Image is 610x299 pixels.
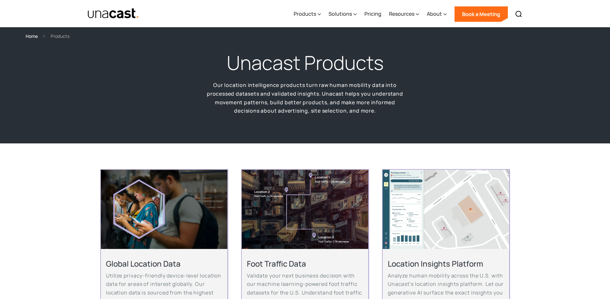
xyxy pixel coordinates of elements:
[389,10,414,18] div: Resources
[87,8,140,19] a: home
[206,81,404,115] p: Our location intelligence products turn raw human mobility data into processed datasets and valid...
[454,6,508,22] a: Book a Meeting
[106,259,222,269] h2: Global Location Data
[242,170,368,249] img: An aerial view of a city block with foot traffic data and location data information
[51,32,69,40] div: Products
[515,10,523,18] img: Search icon
[87,8,140,19] img: Unacast text logo
[364,1,381,27] a: Pricing
[294,1,321,27] div: Products
[294,10,316,18] div: Products
[26,32,38,40] a: Home
[329,1,357,27] div: Solutions
[329,10,352,18] div: Solutions
[389,1,419,27] div: Resources
[427,1,447,27] div: About
[227,50,384,76] h1: Unacast Products
[427,10,442,18] div: About
[247,259,363,269] h2: Foot Traffic Data
[388,259,504,269] h2: Location Insights Platform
